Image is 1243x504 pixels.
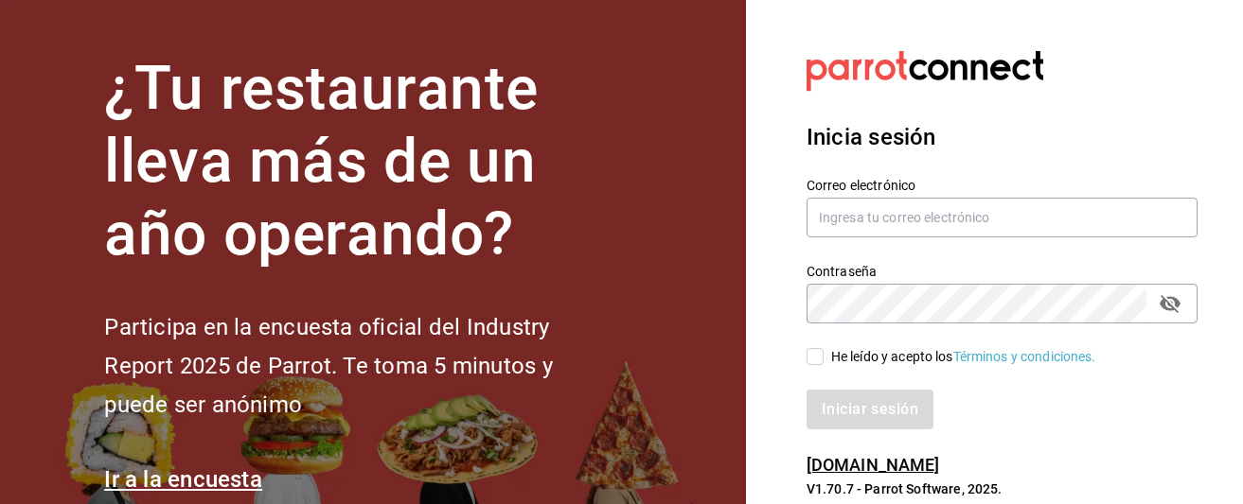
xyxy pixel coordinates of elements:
[807,455,940,475] a: [DOMAIN_NAME]
[807,179,1198,192] label: Correo electrónico
[953,349,1096,364] a: Términos y condiciones.
[807,120,1198,154] h3: Inicia sesión
[807,479,1198,498] p: V1.70.7 - Parrot Software, 2025.
[1154,287,1186,320] button: passwordField
[807,265,1198,278] label: Contraseña
[104,308,615,424] h2: Participa en la encuesta oficial del Industry Report 2025 de Parrot. Te toma 5 minutos y puede se...
[104,53,615,270] h1: ¿Tu restaurante lleva más de un año operando?
[831,347,1096,367] div: He leído y acepto los
[104,466,262,493] a: Ir a la encuesta
[807,198,1198,237] input: Ingresa tu correo electrónico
